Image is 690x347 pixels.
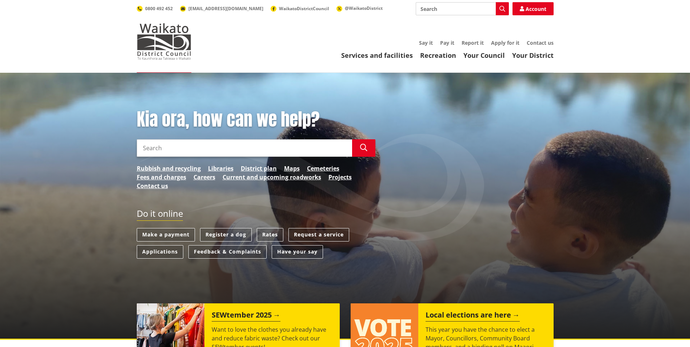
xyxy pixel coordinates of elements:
[463,51,505,60] a: Your Council
[208,164,234,173] a: Libraries
[420,51,456,60] a: Recreation
[462,39,484,46] a: Report it
[279,5,329,12] span: WaikatoDistrictCouncil
[440,39,454,46] a: Pay it
[271,5,329,12] a: WaikatoDistrictCouncil
[137,182,168,190] a: Contact us
[137,23,191,60] img: Waikato District Council - Te Kaunihera aa Takiwaa o Waikato
[200,228,252,242] a: Register a dog
[137,164,201,173] a: Rubbish and recycling
[137,139,352,157] input: Search input
[212,311,280,322] h2: SEWtember 2025
[223,173,321,182] a: Current and upcoming roadworks
[272,245,323,259] a: Have your say
[288,228,349,242] a: Request a service
[137,245,183,259] a: Applications
[257,228,283,242] a: Rates
[194,173,215,182] a: Careers
[512,2,554,15] a: Account
[426,311,520,322] h2: Local elections are here
[137,208,183,221] h2: Do it online
[241,164,277,173] a: District plan
[341,51,413,60] a: Services and facilities
[336,5,383,11] a: @WaikatoDistrict
[188,5,263,12] span: [EMAIL_ADDRESS][DOMAIN_NAME]
[188,245,267,259] a: Feedback & Complaints
[419,39,433,46] a: Say it
[307,164,339,173] a: Cemeteries
[345,5,383,11] span: @WaikatoDistrict
[180,5,263,12] a: [EMAIL_ADDRESS][DOMAIN_NAME]
[527,39,554,46] a: Contact us
[137,228,195,242] a: Make a payment
[284,164,300,173] a: Maps
[328,173,352,182] a: Projects
[512,51,554,60] a: Your District
[137,5,173,12] a: 0800 492 452
[137,109,375,130] h1: Kia ora, how can we help?
[491,39,519,46] a: Apply for it
[145,5,173,12] span: 0800 492 452
[416,2,509,15] input: Search input
[137,173,186,182] a: Fees and charges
